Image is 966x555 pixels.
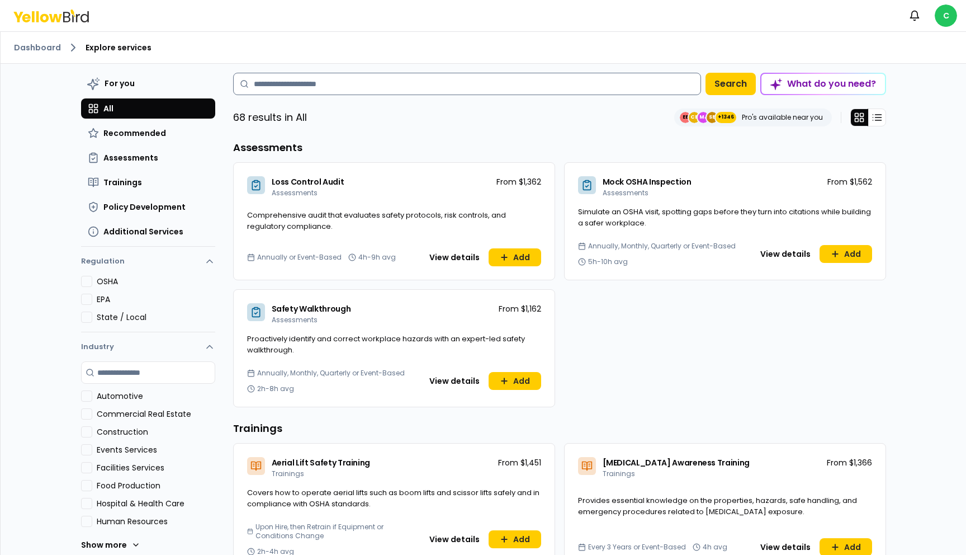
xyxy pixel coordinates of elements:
[14,41,953,54] nav: breadcrumb
[97,498,215,509] label: Hospital & Health Care
[97,408,215,420] label: Commercial Real Estate
[588,543,686,552] span: Every 3 Years or Event-Based
[247,487,539,509] span: Covers how to operate aerial lifts such as boom lifts and scissor lifts safely and in compliance ...
[105,78,135,89] span: For you
[603,457,750,468] span: [MEDICAL_DATA] Awareness Training
[489,530,541,548] button: Add
[423,248,486,266] button: View details
[257,384,294,393] span: 2h-8h avg
[603,469,635,478] span: Trainings
[698,112,709,123] span: MJ
[603,188,648,197] span: Assessments
[103,128,166,139] span: Recommended
[81,73,215,94] button: For you
[97,444,215,455] label: Events Services
[498,457,541,468] p: From $1,451
[827,176,872,187] p: From $1,562
[272,315,318,324] span: Assessments
[255,523,418,540] span: Upon Hire, then Retrain if Equipment or Conditions Change
[588,257,628,266] span: 5h-10h avg
[14,42,61,53] a: Dashboard
[257,253,342,262] span: Annually or Event-Based
[81,172,215,192] button: Trainings
[97,276,215,287] label: OSHA
[718,112,734,123] span: +1346
[97,462,215,473] label: Facilities Services
[489,248,541,266] button: Add
[703,543,727,552] span: 4h avg
[103,177,142,188] span: Trainings
[423,372,486,390] button: View details
[820,245,872,263] button: Add
[272,469,304,478] span: Trainings
[827,457,872,468] p: From $1,366
[272,303,351,314] span: Safety Walkthrough
[81,98,215,119] button: All
[272,188,318,197] span: Assessments
[754,245,817,263] button: View details
[81,332,215,361] button: Industry
[81,251,215,276] button: Regulation
[247,210,506,232] span: Comprehensive audit that evaluates safety protocols, risk controls, and regulatory compliance.
[103,226,183,237] span: Additional Services
[97,516,215,527] label: Human Resources
[81,197,215,217] button: Policy Development
[603,176,692,187] span: Mock OSHA Inspection
[272,176,344,187] span: Loss Control Audit
[97,312,215,323] label: State / Local
[103,201,186,213] span: Policy Development
[97,294,215,305] label: EPA
[496,176,541,187] p: From $1,362
[81,222,215,242] button: Additional Services
[86,42,151,53] span: Explore services
[489,372,541,390] button: Add
[257,369,405,378] span: Annually, Monthly, Quarterly or Event-Based
[81,123,215,143] button: Recommended
[578,495,857,517] span: Provides essential knowledge on the properties, hazards, safe handling, and emergency procedures ...
[742,113,823,122] p: Pro's available near you
[935,4,957,27] span: C
[272,457,371,468] span: Aerial Lift Safety Training
[103,103,113,114] span: All
[81,276,215,332] div: Regulation
[103,152,158,163] span: Assessments
[97,426,215,438] label: Construction
[689,112,700,123] span: CE
[760,73,886,95] button: What do you need?
[233,140,886,156] h3: Assessments
[233,110,307,125] p: 68 results in All
[578,206,871,228] span: Simulate an OSHA visit, spotting gaps before they turn into citations while building a safer work...
[588,242,736,251] span: Annually, Monthly, Quarterly or Event-Based
[499,303,541,314] p: From $1,162
[97,391,215,402] label: Automotive
[358,253,396,262] span: 4h-9h avg
[423,530,486,548] button: View details
[705,73,756,95] button: Search
[680,112,691,123] span: EE
[81,148,215,168] button: Assessments
[707,112,718,123] span: SE
[761,74,885,94] div: What do you need?
[233,421,886,436] h3: Trainings
[247,333,525,355] span: Proactively identify and correct workplace hazards with an expert-led safety walkthrough.
[97,480,215,491] label: Food Production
